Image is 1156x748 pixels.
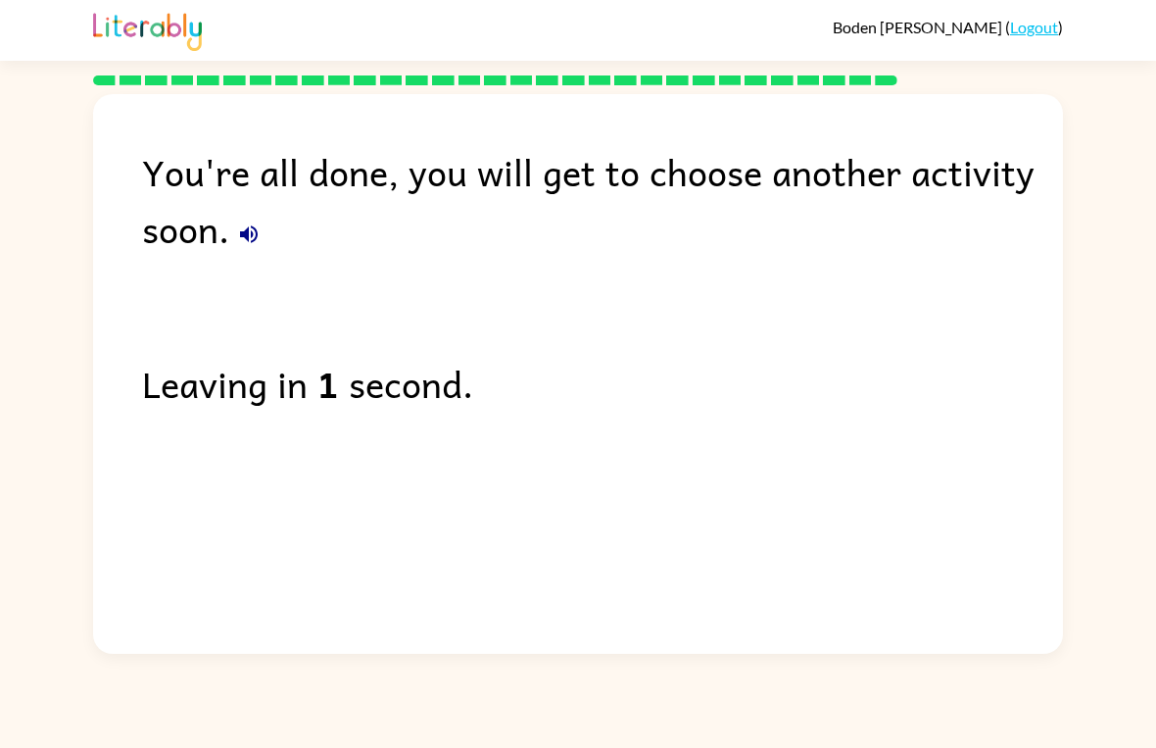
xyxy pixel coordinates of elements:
[93,8,202,51] img: Literably
[1010,18,1058,36] a: Logout
[317,355,339,412] b: 1
[833,18,1005,36] span: Boden [PERSON_NAME]
[142,355,1063,412] div: Leaving in second.
[142,143,1063,257] div: You're all done, you will get to choose another activity soon.
[833,18,1063,36] div: ( )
